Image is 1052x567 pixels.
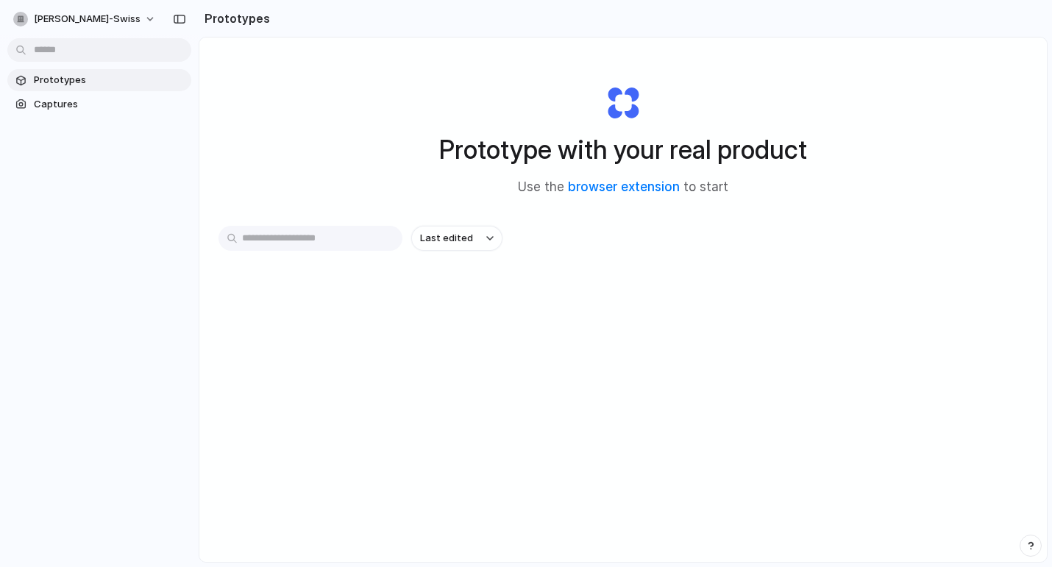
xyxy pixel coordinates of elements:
a: browser extension [568,179,680,194]
button: [PERSON_NAME]-swiss [7,7,163,31]
span: [PERSON_NAME]-swiss [34,12,141,26]
span: Prototypes [34,73,185,88]
span: Captures [34,97,185,112]
a: Captures [7,93,191,115]
h1: Prototype with your real product [439,130,807,169]
a: Prototypes [7,69,191,91]
span: Use the to start [518,178,728,197]
span: Last edited [420,231,473,246]
button: Last edited [411,226,502,251]
h2: Prototypes [199,10,270,27]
